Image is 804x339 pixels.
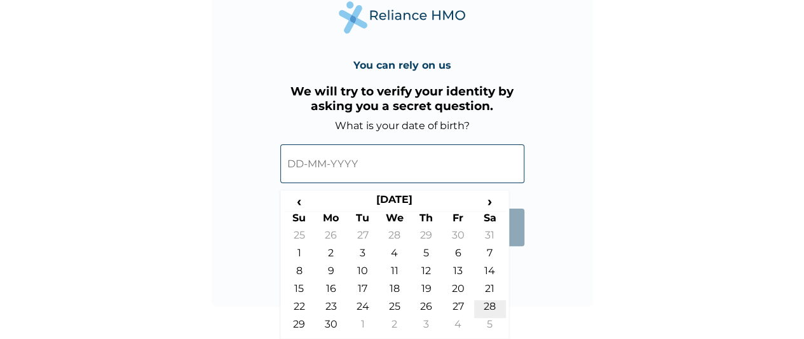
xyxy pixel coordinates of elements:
[379,265,411,282] td: 11
[442,282,474,300] td: 20
[411,247,442,265] td: 5
[474,318,506,336] td: 5
[347,318,379,336] td: 1
[474,229,506,247] td: 31
[379,247,411,265] td: 4
[280,84,524,113] h3: We will try to verify your identity by asking you a secret question.
[315,282,347,300] td: 16
[411,318,442,336] td: 3
[379,318,411,336] td: 2
[474,265,506,282] td: 14
[283,265,315,282] td: 8
[379,229,411,247] td: 28
[379,282,411,300] td: 18
[315,300,347,318] td: 23
[474,211,506,229] th: Sa
[347,265,379,282] td: 10
[474,247,506,265] td: 7
[315,247,347,265] td: 2
[353,59,451,71] h4: You can rely on us
[411,211,442,229] th: Th
[442,247,474,265] td: 6
[315,193,474,211] th: [DATE]
[474,300,506,318] td: 28
[283,318,315,336] td: 29
[442,265,474,282] td: 13
[442,300,474,318] td: 27
[283,211,315,229] th: Su
[379,300,411,318] td: 25
[347,229,379,247] td: 27
[283,247,315,265] td: 1
[347,282,379,300] td: 17
[315,318,347,336] td: 30
[339,1,466,34] img: Reliance Health's Logo
[283,193,315,209] span: ‹
[411,282,442,300] td: 19
[335,120,470,132] label: What is your date of birth?
[474,193,506,209] span: ›
[442,211,474,229] th: Fr
[283,229,315,247] td: 25
[411,265,442,282] td: 12
[315,229,347,247] td: 26
[315,211,347,229] th: Mo
[315,265,347,282] td: 9
[442,318,474,336] td: 4
[411,300,442,318] td: 26
[280,144,524,183] input: DD-MM-YYYY
[411,229,442,247] td: 29
[347,247,379,265] td: 3
[283,282,315,300] td: 15
[442,229,474,247] td: 30
[379,211,411,229] th: We
[347,300,379,318] td: 24
[474,282,506,300] td: 21
[283,300,315,318] td: 22
[347,211,379,229] th: Tu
